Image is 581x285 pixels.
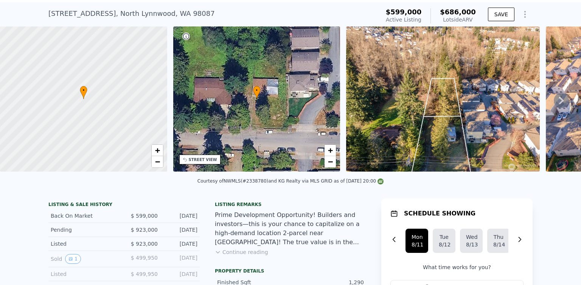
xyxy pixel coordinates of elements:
a: Zoom in [325,145,336,156]
span: Active Listing [386,17,421,23]
button: Tue8/12 [433,229,455,253]
span: $599,000 [386,8,422,16]
div: Sold [51,254,118,264]
button: Thu8/14 [487,229,510,253]
div: Courtesy of NWMLS (#2338780) and KG Realty via MLS GRID as of [DATE] 20:00 [197,178,384,184]
div: 8/13 [466,241,477,248]
p: What time works for you? [390,263,524,271]
span: − [155,157,160,166]
div: Lotside ARV [440,16,476,23]
div: Tue [439,233,449,241]
span: $ 923,000 [131,241,158,247]
div: Listed [51,270,118,278]
span: $ 923,000 [131,227,158,233]
div: Listed [51,240,118,248]
div: 8/12 [439,241,449,248]
span: $ 599,000 [131,213,158,219]
div: [DATE] [164,270,197,278]
div: Wed [466,233,477,241]
div: Pending [51,226,118,234]
div: Mon [412,233,422,241]
a: Zoom out [325,156,336,167]
span: − [328,157,333,166]
button: Wed8/13 [460,229,483,253]
h1: SCHEDULE SHOWING [404,209,475,218]
span: $686,000 [440,8,476,16]
span: $ 499,950 [131,271,158,277]
span: $ 499,950 [131,255,158,261]
span: • [253,87,261,94]
div: [DATE] [164,254,197,264]
div: 8/11 [412,241,422,248]
div: [DATE] [164,226,197,234]
div: STREET VIEW [189,157,217,163]
div: Thu [493,233,504,241]
span: • [80,87,87,94]
img: NWMLS Logo [377,178,384,184]
div: LISTING & SALE HISTORY [48,201,200,209]
a: Zoom in [152,145,163,156]
div: Back On Market [51,212,118,220]
div: • [253,86,261,99]
span: + [155,146,160,155]
div: [DATE] [164,240,197,248]
div: [DATE] [164,212,197,220]
button: Continue reading [215,248,268,256]
a: Zoom out [152,156,163,167]
span: + [328,146,333,155]
button: View historical data [65,254,81,264]
div: Property details [215,268,366,274]
button: Show Options [517,7,533,22]
button: Mon8/11 [405,229,428,253]
div: 8/14 [493,241,504,248]
div: Listing remarks [215,201,366,208]
div: [STREET_ADDRESS] , North Lynnwood , WA 98087 [48,8,215,19]
button: SAVE [488,8,514,21]
div: • [80,86,87,99]
img: Sale: 149605660 Parcel: 103855705 [346,26,540,172]
div: Prime Development Opportunity! Builders and investors—this is your chance to capitalize on a high... [215,211,366,247]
